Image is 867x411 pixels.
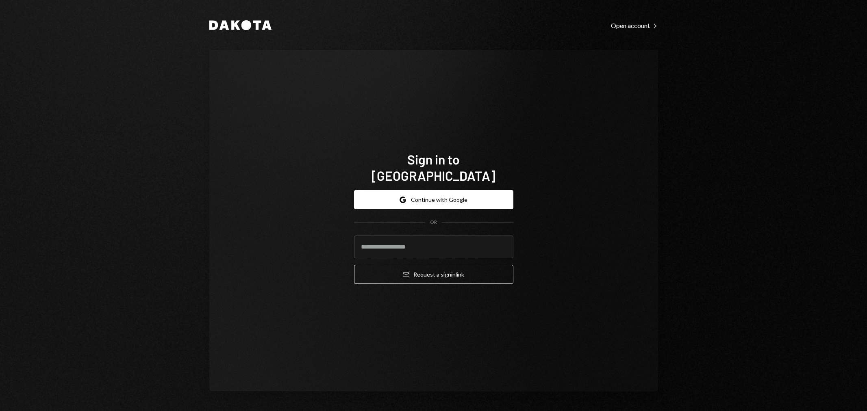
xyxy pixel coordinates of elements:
[430,219,437,226] div: OR
[611,22,658,30] div: Open account
[611,21,658,30] a: Open account
[354,265,513,284] button: Request a signinlink
[354,151,513,184] h1: Sign in to [GEOGRAPHIC_DATA]
[354,190,513,209] button: Continue with Google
